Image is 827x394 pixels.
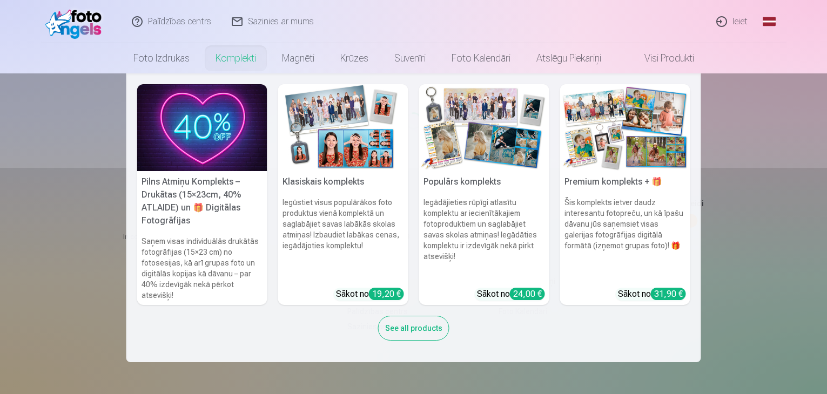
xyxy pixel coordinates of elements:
img: Premium komplekts + 🎁 [560,84,690,171]
a: Magnēti [269,43,327,73]
h5: Premium komplekts + 🎁 [560,171,690,193]
a: Komplekti [203,43,269,73]
img: Klasiskais komplekts [278,84,408,171]
a: Populārs komplektsPopulārs komplektsIegādājieties rūpīgi atlasītu komplektu ar iecienītākajiem fo... [419,84,549,305]
div: Sākot no [477,288,545,301]
a: Premium komplekts + 🎁 Premium komplekts + 🎁Šis komplekts ietver daudz interesantu fotopreču, un k... [560,84,690,305]
h5: Klasiskais komplekts [278,171,408,193]
div: See all products [378,316,449,341]
a: Suvenīri [381,43,439,73]
h6: Šis komplekts ietver daudz interesantu fotopreču, un kā īpašu dāvanu jūs saņemsiet visas galerija... [560,193,690,283]
div: Sākot no [618,288,686,301]
img: Populārs komplekts [419,84,549,171]
div: Sākot no [336,288,404,301]
div: 19,20 € [369,288,404,300]
a: See all products [378,322,449,333]
h6: Saņem visas individuālās drukātās fotogrāfijas (15×23 cm) no fotosesijas, kā arī grupas foto un d... [137,232,267,305]
a: Pilns Atmiņu Komplekts – Drukātas (15×23cm, 40% ATLAIDE) un 🎁 Digitālas Fotogrāfijas Pilns Atmiņu... [137,84,267,305]
a: Klasiskais komplektsKlasiskais komplektsIegūstiet visus populārākos foto produktus vienā komplekt... [278,84,408,305]
a: Foto izdrukas [120,43,203,73]
div: 31,90 € [651,288,686,300]
h5: Populārs komplekts [419,171,549,193]
h6: Iegādājieties rūpīgi atlasītu komplektu ar iecienītākajiem fotoproduktiem un saglabājiet savas sk... [419,193,549,283]
img: /fa1 [45,4,107,39]
img: Pilns Atmiņu Komplekts – Drukātas (15×23cm, 40% ATLAIDE) un 🎁 Digitālas Fotogrāfijas [137,84,267,171]
a: Krūzes [327,43,381,73]
a: Visi produkti [614,43,707,73]
h5: Pilns Atmiņu Komplekts – Drukātas (15×23cm, 40% ATLAIDE) un 🎁 Digitālas Fotogrāfijas [137,171,267,232]
a: Atslēgu piekariņi [523,43,614,73]
h6: Iegūstiet visus populārākos foto produktus vienā komplektā un saglabājiet savas labākās skolas at... [278,193,408,283]
a: Foto kalendāri [439,43,523,73]
div: 24,00 € [510,288,545,300]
